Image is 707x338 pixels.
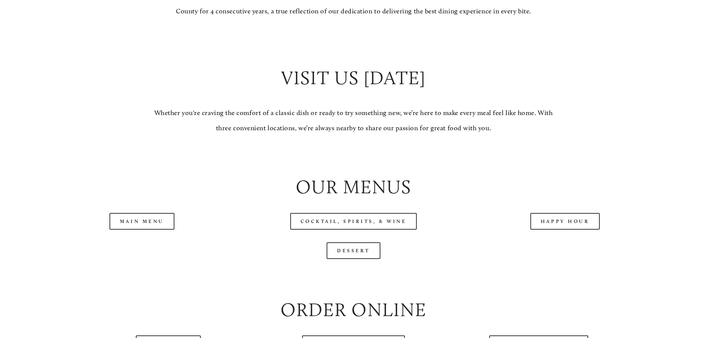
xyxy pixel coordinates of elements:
[109,213,174,230] a: Main Menu
[290,213,417,230] a: Cocktail, Spirits, & Wine
[327,242,380,259] a: Dessert
[42,297,664,323] h2: Order Online
[148,65,559,91] h2: Visit Us [DATE]
[530,213,600,230] a: Happy Hour
[42,174,664,200] h2: Our Menus
[148,105,559,136] p: Whether you're craving the comfort of a classic dish or ready to try something new, we’re here to...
